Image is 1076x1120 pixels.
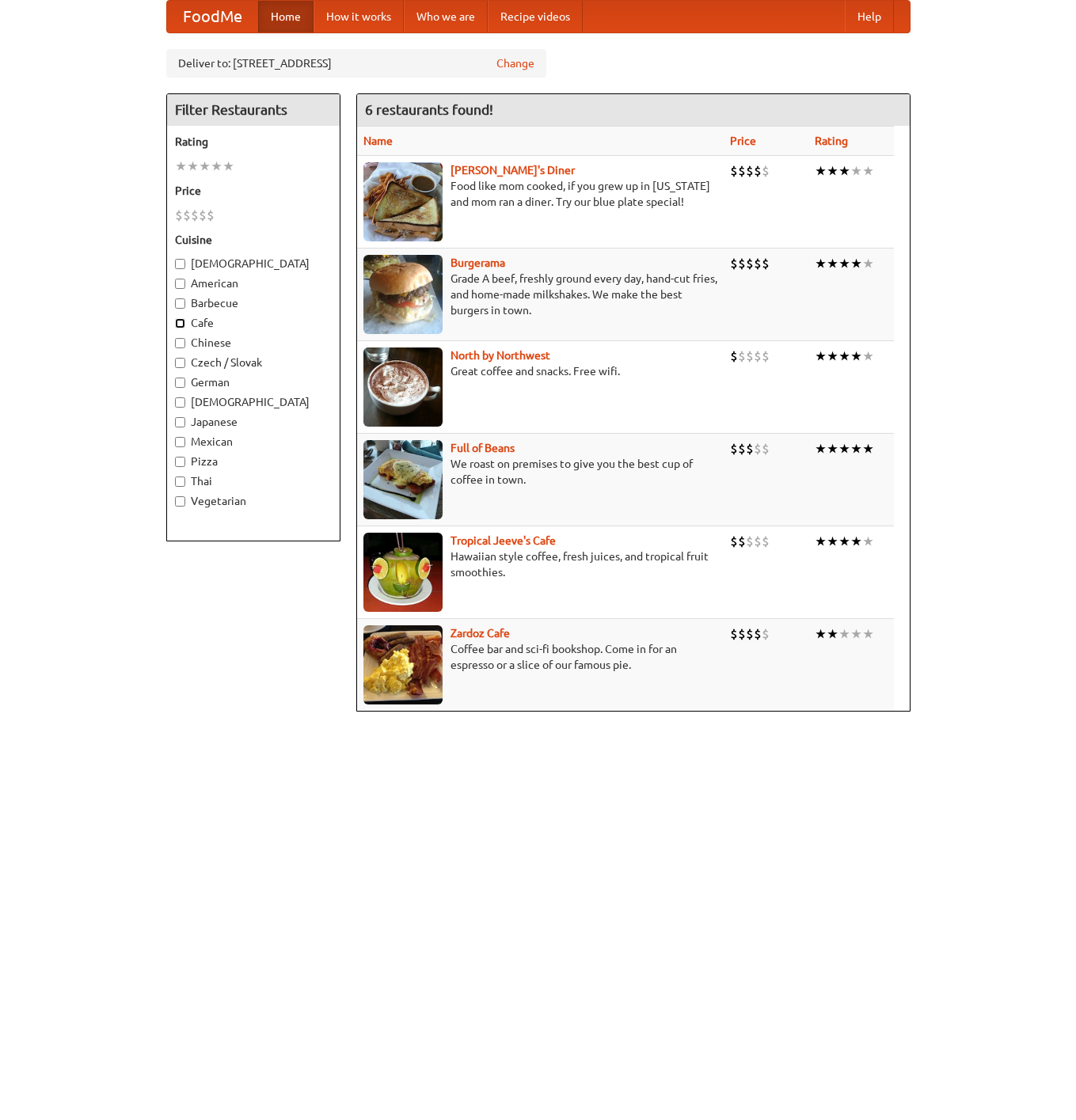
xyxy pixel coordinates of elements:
[404,1,488,32] a: Who we are
[754,162,762,180] li: $
[363,549,717,580] p: Hawaiian style coffee, fresh juices, and tropical fruit smoothies.
[175,473,332,489] label: Thai
[363,162,443,241] img: sallys.jpg
[850,162,862,180] li: ★
[451,534,556,547] a: Tropical Jeeve's Cafe
[175,335,332,351] label: Chinese
[815,135,848,147] a: Rating
[175,256,332,271] label: [DEMOGRAPHIC_DATA]
[363,363,717,379] p: Great coffee and snacks. Free wifi.
[488,1,583,32] a: Recipe videos
[827,440,838,457] li: ★
[363,347,443,427] img: north.jpg
[738,347,746,365] li: $
[738,625,746,643] li: $
[175,355,332,370] label: Czech / Slovak
[167,1,258,32] a: FoodMe
[187,158,199,175] li: ★
[838,347,850,365] li: ★
[746,533,754,550] li: $
[850,255,862,272] li: ★
[862,347,874,365] li: ★
[363,456,717,488] p: We roast on premises to give you the best cup of coffee in town.
[451,164,575,177] a: [PERSON_NAME]'s Diner
[175,394,332,410] label: [DEMOGRAPHIC_DATA]
[838,440,850,457] li: ★
[175,275,332,291] label: American
[451,627,510,640] a: Zardoz Cafe
[363,533,443,612] img: jeeves.jpg
[815,625,827,643] li: ★
[175,232,332,248] h5: Cuisine
[167,94,340,126] h4: Filter Restaurants
[363,178,717,210] p: Food like mom cooked, if you grew up in [US_STATE] and mom ran a diner. Try our blue plate special!
[838,255,850,272] li: ★
[451,349,550,362] b: North by Northwest
[738,533,746,550] li: $
[738,162,746,180] li: $
[175,397,185,408] input: [DEMOGRAPHIC_DATA]
[850,347,862,365] li: ★
[730,347,738,365] li: $
[754,255,762,272] li: $
[730,440,738,457] li: $
[175,295,332,311] label: Barbecue
[815,347,827,365] li: ★
[838,533,850,550] li: ★
[746,347,754,365] li: $
[815,255,827,272] li: ★
[363,625,443,704] img: zardoz.jpg
[175,158,187,175] li: ★
[738,255,746,272] li: $
[175,493,332,509] label: Vegetarian
[754,440,762,457] li: $
[762,255,770,272] li: $
[862,440,874,457] li: ★
[363,440,443,519] img: beans.jpg
[183,207,191,224] li: $
[175,414,332,430] label: Japanese
[738,440,746,457] li: $
[862,625,874,643] li: ★
[815,533,827,550] li: ★
[175,279,185,289] input: American
[746,440,754,457] li: $
[175,496,185,507] input: Vegetarian
[365,102,493,117] ng-pluralize: 6 restaurants found!
[862,255,874,272] li: ★
[175,298,185,309] input: Barbecue
[166,49,546,78] div: Deliver to: [STREET_ADDRESS]
[175,417,185,427] input: Japanese
[199,207,207,224] li: $
[175,434,332,450] label: Mexican
[754,347,762,365] li: $
[762,347,770,365] li: $
[175,374,332,390] label: German
[363,271,717,318] p: Grade A beef, freshly ground every day, hand-cut fries, and home-made milkshakes. We make the bes...
[451,442,515,454] a: Full of Beans
[175,437,185,447] input: Mexican
[175,476,185,487] input: Thai
[862,533,874,550] li: ★
[175,338,185,348] input: Chinese
[762,440,770,457] li: $
[175,134,332,150] h5: Rating
[845,1,894,32] a: Help
[746,162,754,180] li: $
[730,255,738,272] li: $
[746,625,754,643] li: $
[827,533,838,550] li: ★
[762,625,770,643] li: $
[175,358,185,368] input: Czech / Slovak
[815,162,827,180] li: ★
[175,457,185,467] input: Pizza
[730,162,738,180] li: $
[850,625,862,643] li: ★
[754,533,762,550] li: $
[730,533,738,550] li: $
[363,255,443,334] img: burgerama.jpg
